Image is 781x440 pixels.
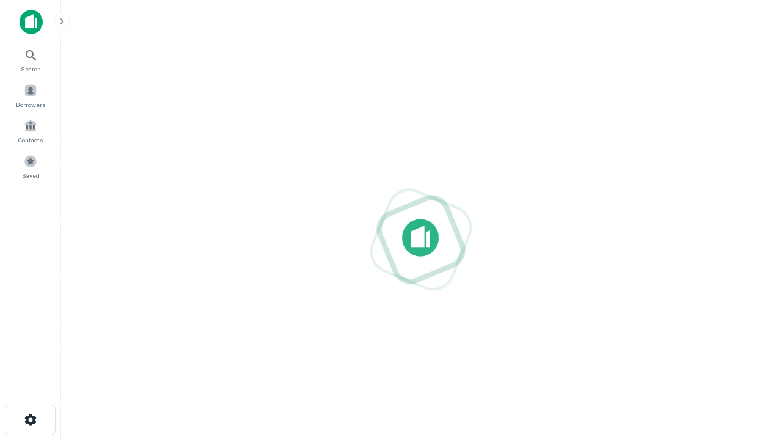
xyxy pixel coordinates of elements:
img: capitalize-icon.png [20,10,43,34]
iframe: Chat Widget [720,303,781,362]
a: Search [4,43,57,76]
span: Saved [22,170,40,180]
a: Borrowers [4,79,57,112]
span: Contacts [18,135,43,145]
span: Search [21,64,41,74]
a: Contacts [4,114,57,147]
span: Borrowers [16,100,45,109]
a: Saved [4,150,57,183]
